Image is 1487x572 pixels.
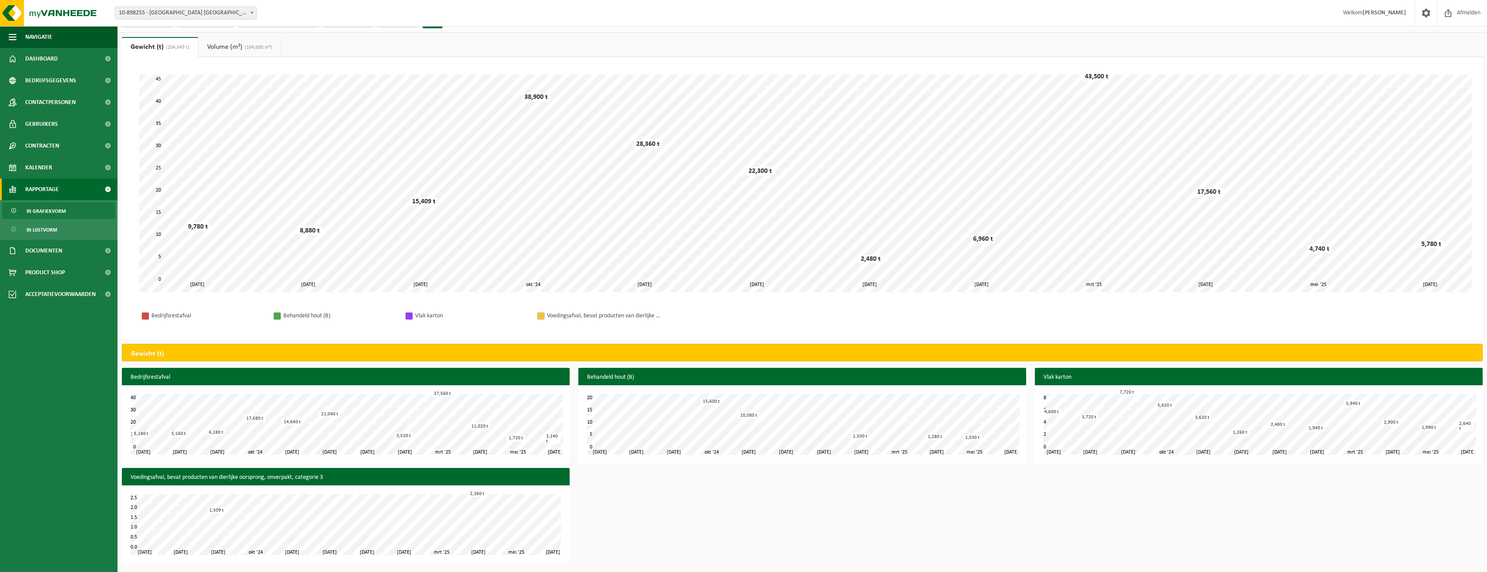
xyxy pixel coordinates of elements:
[1080,414,1098,421] div: 3,720 t
[151,310,265,321] div: Bedrijfsrestafval
[469,423,490,430] div: 11,020 t
[25,157,52,178] span: Kalender
[319,411,340,417] div: 21,040 t
[25,70,76,91] span: Bedrijfsgegevens
[1363,10,1406,16] strong: [PERSON_NAME]
[1419,240,1443,249] div: 5,780 t
[1344,400,1363,407] div: 5,940 t
[634,140,662,148] div: 28,360 t
[522,93,550,101] div: 38,900 t
[164,45,189,50] span: (204,649 t)
[1035,368,1483,387] h3: Vlak karton
[298,226,322,235] div: 8,880 t
[578,368,1026,387] h3: Behandeld hout (B)
[122,37,198,57] a: Gewicht (t)
[432,390,453,397] div: 37,560 t
[971,235,995,243] div: 6,960 t
[1306,425,1325,431] div: 1,940 t
[122,344,173,363] h2: Gewicht (t)
[2,221,115,238] a: In lijstvorm
[410,197,438,206] div: 15,409 t
[1155,402,1174,409] div: 5,620 t
[25,135,59,157] span: Contracten
[198,37,281,57] a: Volume (m³)
[207,429,225,436] div: 6,180 t
[1269,421,1287,428] div: 2,480 t
[701,398,722,405] div: 15,600 t
[115,7,256,19] span: 10-898255 - SARAWAK NV - GROOT-BIJGAARDEN
[282,419,303,425] div: 14,660 t
[1193,414,1212,421] div: 3,620 t
[169,431,188,437] div: 5,160 t
[547,310,660,321] div: Voedingsafval, bevat producten van dierlijke oorsprong, onverpakt, categorie 3
[25,262,65,283] span: Product Shop
[283,310,396,321] div: Behandeld hout (B)
[394,433,413,439] div: 3,520 t
[1231,429,1249,436] div: 1,260 t
[132,431,151,437] div: 5,180 t
[2,202,115,219] a: In grafiekvorm
[963,434,982,441] div: 1,030 t
[25,283,96,305] span: Acceptatievoorwaarden
[122,368,570,387] h3: Bedrijfsrestafval
[738,412,759,419] div: 10,080 t
[1042,409,1061,415] div: 4,600 t
[186,222,210,231] div: 9,780 t
[27,222,57,238] span: In lijstvorm
[1457,421,1474,432] div: 2,640 t
[25,26,52,48] span: Navigatie
[244,415,265,422] div: 17,680 t
[926,434,944,440] div: 1,280 t
[1420,424,1438,431] div: 1,990 t
[1382,419,1400,426] div: 2,900 t
[25,91,76,113] span: Contactpersonen
[468,491,487,497] div: 2,360 t
[544,433,561,444] div: 3,140 t
[25,113,58,135] span: Gebruikers
[507,435,525,441] div: 1,720 t
[746,167,774,175] div: 22,300 t
[25,178,59,200] span: Rapportage
[122,468,570,487] h3: Voedingsafval, bevat producten van dierlijke oorsprong, onverpakt, categorie 3
[859,255,883,263] div: 2,480 t
[851,433,869,440] div: 1,500 t
[115,7,257,20] span: 10-898255 - SARAWAK NV - GROOT-BIJGAARDEN
[1083,72,1111,81] div: 43,500 t
[1195,188,1223,196] div: 17,560 t
[27,203,66,219] span: In grafiekvorm
[415,310,528,321] div: Vlak karton
[25,240,62,262] span: Documenten
[1307,245,1332,253] div: 4,740 t
[1118,389,1136,396] div: 7,720 t
[207,507,226,514] div: 1,509 t
[242,45,272,50] span: (104,600 m³)
[25,48,58,70] span: Dashboard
